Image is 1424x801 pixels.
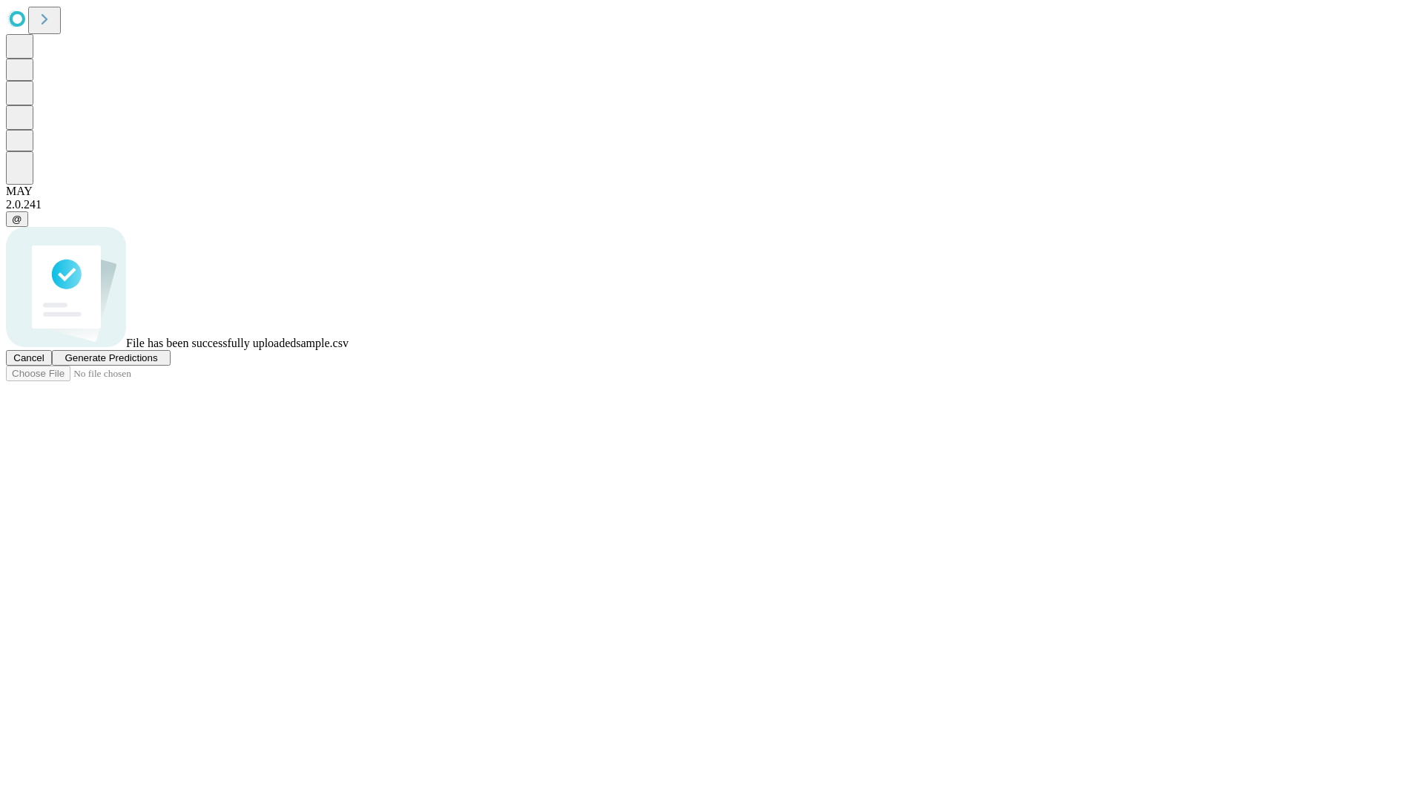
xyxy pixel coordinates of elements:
div: MAY [6,185,1418,198]
button: Cancel [6,350,52,366]
div: 2.0.241 [6,198,1418,211]
span: sample.csv [296,337,349,349]
span: Cancel [13,352,44,363]
span: @ [12,214,22,225]
span: File has been successfully uploaded [126,337,296,349]
span: Generate Predictions [65,352,157,363]
button: Generate Predictions [52,350,171,366]
button: @ [6,211,28,227]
